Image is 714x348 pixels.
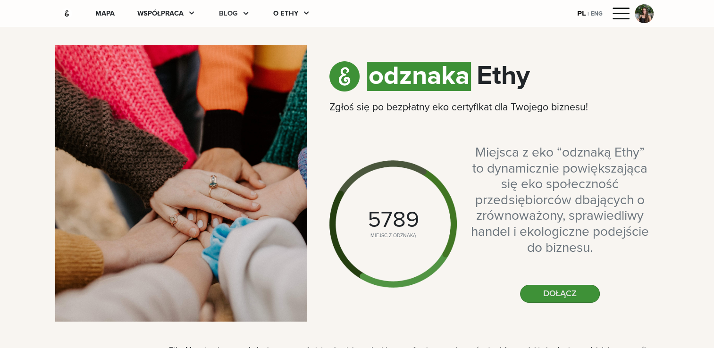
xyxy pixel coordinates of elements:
span: Miejsca z eko “odznaką Ethy” to dynamicznie powiększająca się eko społeczność przedsiębiorców dba... [471,146,649,255]
div: współpraca [137,8,184,19]
div: O ethy [273,8,298,19]
div: Zgłoś się po bezpłatny eko certyfikat dla Twojego biznesu! [324,100,657,115]
button: DOŁĄCZ [520,285,600,303]
span: Ethy [477,63,530,90]
div: | [586,10,591,18]
div: 5789 [368,208,419,232]
div: blog [219,8,238,19]
div: MIEJSC Z ODZNAKĄ [370,232,416,240]
img: ethy-logo [61,8,73,19]
img: logo_e.png [329,61,360,91]
div: mapa [95,8,115,19]
span: odznaka [367,62,471,91]
div: PL [577,8,586,18]
div: ENG [591,8,603,18]
span: | [471,63,477,90]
